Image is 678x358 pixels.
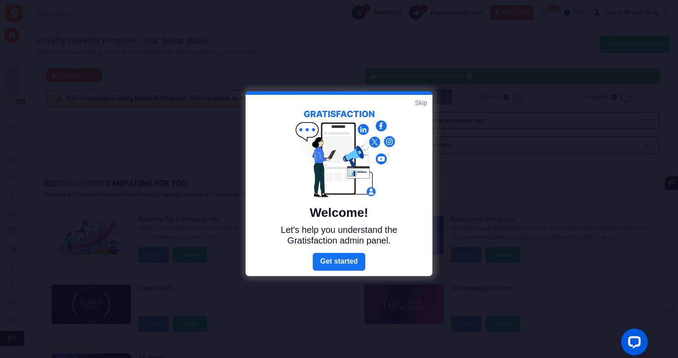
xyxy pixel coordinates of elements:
a: Next [313,253,365,271]
p: Let's help you understand the Gratisfaction admin panel. [266,224,412,246]
a: Skip [415,98,427,107]
h5: Welcome! [266,206,412,220]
